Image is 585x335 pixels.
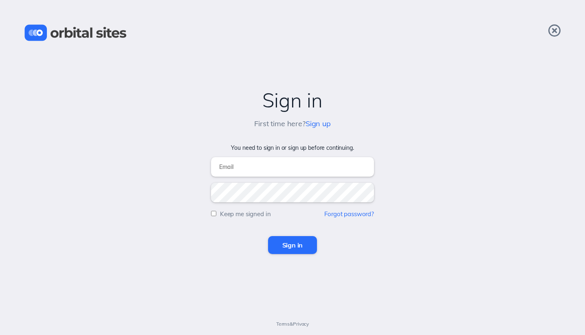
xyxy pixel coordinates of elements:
[324,210,374,218] a: Forgot password?
[306,119,331,128] a: Sign up
[220,210,271,218] label: Keep me signed in
[8,145,577,254] form: You need to sign in or sign up before continuing.
[254,120,331,128] h5: First time here?
[24,24,127,41] img: Orbital Sites Logo
[268,236,317,254] input: Sign in
[211,157,374,177] input: Email
[8,89,577,112] h2: Sign in
[276,321,290,327] a: Terms
[293,321,309,327] a: Privacy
